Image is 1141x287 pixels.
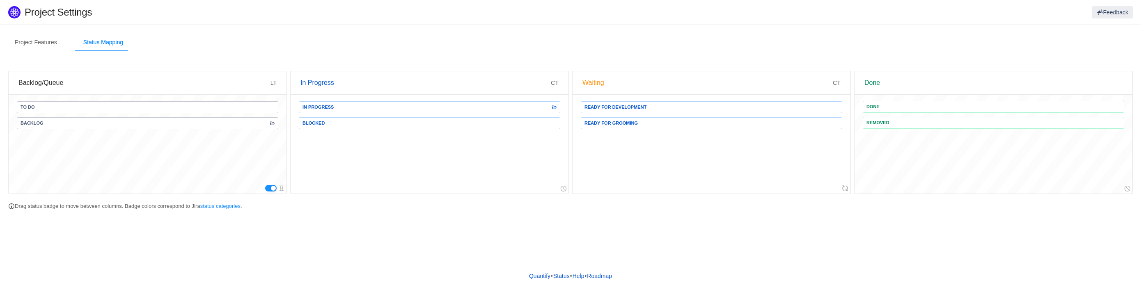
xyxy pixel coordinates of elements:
[551,80,559,86] span: CT
[279,185,284,191] i: icon: hourglass
[270,80,277,86] span: LT
[561,186,566,191] i: icon: clock-circle
[866,105,880,109] span: Done
[200,203,241,209] a: status categories
[8,6,21,18] img: Quantify
[1092,6,1133,18] button: Feedback
[587,270,612,282] a: Roadmap
[25,6,680,18] h1: Project Settings
[584,273,587,279] span: •
[21,105,35,109] span: To Do
[1125,186,1130,191] i: icon: stop
[300,71,551,94] div: In Progress
[302,121,325,125] span: Blocked
[77,33,130,52] div: Status Mapping
[8,33,64,52] div: Project Features
[18,71,270,94] div: Backlog/Queue
[302,105,334,109] span: In Progress
[8,202,1133,210] p: Drag status badge to move between columns. Badge colors correspond to Jira .
[551,273,553,279] span: •
[866,121,889,125] span: REMOVED
[584,105,646,109] span: Ready for development
[553,270,570,282] a: Status
[864,71,1123,94] div: Done
[552,105,557,109] i: icon: folder-open
[584,121,638,125] span: Ready for grooming
[570,273,572,279] span: •
[21,121,44,125] span: Backlog
[572,270,585,282] a: Help
[270,121,275,125] i: icon: folder-open
[529,270,551,282] a: Quantify
[833,80,841,86] span: CT
[582,71,833,94] div: Waiting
